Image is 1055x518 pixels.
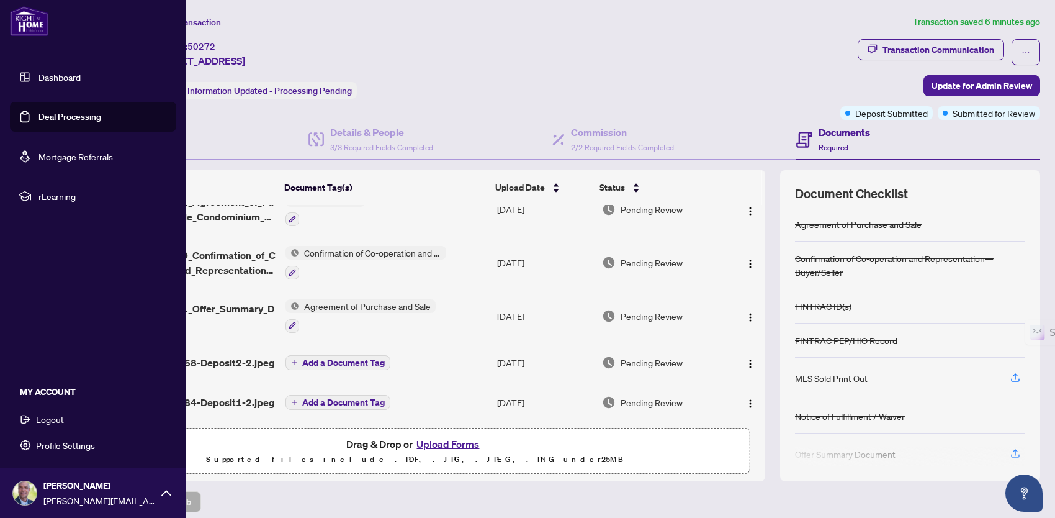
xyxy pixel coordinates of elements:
span: 1756218871658-Deposit2-2.jpeg [116,355,275,370]
span: [STREET_ADDRESS] [154,53,245,68]
span: 3_DigiSign_101_Agreement_of_Purchase_and_Sale_Condominium_Resale_-_PropTx-[PERSON_NAME].pdf [116,194,276,224]
a: Dashboard [38,71,81,83]
span: 3/3 Required Fields Completed [330,143,433,152]
button: Status IconFINTRAC ID(s) [285,193,366,227]
span: Pending Review [621,396,683,409]
span: Drag & Drop or [346,436,483,452]
img: Logo [745,312,755,322]
img: Status Icon [285,299,299,313]
div: MLS Sold Print Out [795,371,868,385]
img: Logo [745,399,755,409]
span: Add a Document Tag [302,358,385,367]
a: Deal Processing [38,111,101,122]
button: Open asap [1005,475,1043,512]
span: 2/2 Required Fields Completed [571,143,674,152]
button: Logo [740,199,760,219]
span: 50272 [187,41,215,52]
span: 1_DigiSign_801_Offer_Summary_Document_-_For_use_w__Agrmt_of_Purchase___Sale_-_PropTx-[PERSON_NAME... [116,301,276,331]
span: Profile Settings [36,435,95,455]
span: Status [599,181,625,194]
img: Document Status [602,356,616,370]
img: logo [10,6,48,36]
img: Document Status [602,202,616,216]
span: Required [819,143,848,152]
div: FINTRAC PEP/HIO Record [795,334,897,347]
td: [DATE] [492,236,597,289]
span: Pending Review [621,202,683,216]
button: Add a Document Tag [285,395,390,410]
img: Logo [745,359,755,369]
button: Logo [740,253,760,273]
button: Status IconAgreement of Purchase and Sale [285,299,436,333]
button: Add a Document Tag [285,394,390,411]
div: Notice of Fulfillment / Waiver [795,409,905,423]
img: Logo [745,206,755,216]
img: Status Icon [285,246,299,260]
th: (9) File Name [110,170,279,205]
span: Information Updated - Processing Pending [187,85,352,96]
span: Pending Review [621,256,683,270]
div: Confirmation of Co-operation and Representation—Buyer/Seller [795,252,1025,279]
article: Transaction saved 6 minutes ago [913,15,1040,29]
span: Pending Review [621,356,683,370]
img: Document Status [602,309,616,323]
span: plus [291,399,297,406]
button: Add a Document Tag [285,355,390,371]
button: Logout [10,409,176,430]
td: [DATE] [492,183,597,237]
h4: Details & People [330,125,433,140]
span: Drag & Drop orUpload FormsSupported files include .PDF, .JPG, .JPEG, .PNG under25MB [80,429,750,475]
span: plus [291,360,297,366]
span: Pending Review [621,309,683,323]
div: FINTRAC ID(s) [795,299,851,313]
p: Supported files include .PDF, .JPG, .JPEG, .PNG under 25 MB [88,452,742,467]
span: 1756218842284-Deposit1-2.jpeg [116,395,275,410]
button: Add a Document Tag [285,355,390,370]
div: Agreement of Purchase and Sale [795,217,922,231]
img: Profile Icon [13,481,37,505]
button: Status IconConfirmation of Co-operation and Representation—Buyer/Seller [285,246,446,279]
div: Transaction Communication [882,40,994,60]
h4: Documents [819,125,870,140]
button: Logo [740,306,760,326]
span: Submitted for Review [953,106,1035,120]
button: Transaction Communication [858,39,1004,60]
h5: MY ACCOUNT [20,385,176,399]
span: Agreement of Purchase and Sale [299,299,436,313]
img: Logo [745,259,755,269]
th: Status [595,170,725,205]
th: Upload Date [490,170,595,205]
button: Logo [740,353,760,373]
span: Update for Admin Review [932,76,1032,96]
span: Logout [36,409,64,429]
span: Add a Document Tag [302,398,385,407]
div: Status: [154,82,357,99]
th: Document Tag(s) [279,170,490,205]
h4: Commission [571,125,674,140]
span: Deposit Submitted [855,106,928,120]
span: Upload Date [495,181,545,194]
span: View Transaction [155,17,221,28]
span: 2_DigiSign_320_Confirmation_of_Co-operation_and_Representation_-_Buyer_Seller_-_PropTx-[PERSON_NA... [116,248,276,278]
span: ellipsis [1021,48,1030,57]
td: [DATE] [492,289,597,343]
img: Document Status [602,256,616,270]
button: Logo [740,393,760,412]
span: [PERSON_NAME][EMAIL_ADDRESS][DOMAIN_NAME] [43,494,155,507]
button: Profile Settings [10,435,176,456]
td: [DATE] [492,383,597,422]
button: Upload Forms [413,436,483,452]
span: Confirmation of Co-operation and Representation—Buyer/Seller [299,246,446,260]
td: [DATE] [492,343,597,383]
span: [PERSON_NAME] [43,479,155,493]
span: Document Checklist [795,185,908,202]
img: Document Status [602,396,616,409]
span: rLearning [38,189,168,203]
a: Mortgage Referrals [38,151,113,162]
button: Update for Admin Review [923,75,1040,96]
